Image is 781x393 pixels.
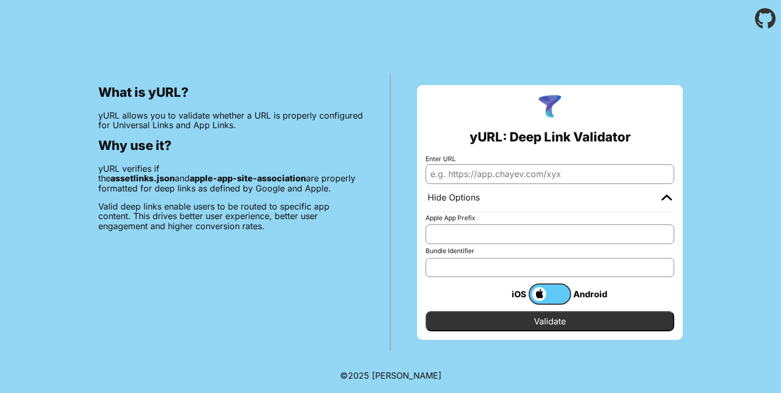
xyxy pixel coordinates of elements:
img: chevron [661,194,672,200]
p: Valid deep links enable users to be routed to specific app content. This drives better user exper... [98,202,363,231]
div: iOS [486,287,529,301]
h2: What is yURL? [98,85,363,100]
input: Validate [426,311,674,331]
input: e.g. https://app.chayev.com/xyx [426,164,674,183]
p: yURL verifies if the and are properly formatted for deep links as defined by Google and Apple. [98,164,363,193]
label: Bundle Identifier [426,247,674,255]
div: Hide Options [428,193,480,203]
a: Michael Ibragimchayev's Personal Site [372,370,442,381]
h2: Why use it? [98,138,363,153]
span: 2025 [348,370,369,381]
h2: yURL: Deep Link Validator [470,130,631,145]
div: Android [571,287,614,301]
b: apple-app-site-association [190,173,306,183]
p: yURL allows you to validate whether a URL is properly configured for Universal Links and App Links. [98,111,363,130]
b: assetlinks.json [111,173,175,183]
label: Apple App Prefix [426,214,674,222]
label: Enter URL [426,155,674,163]
img: yURL Logo [536,94,564,121]
footer: © [340,358,442,393]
